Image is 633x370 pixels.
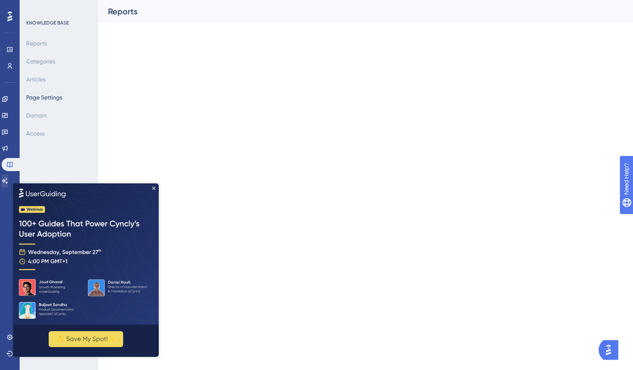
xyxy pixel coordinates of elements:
button: Access [26,126,45,141]
button: Domain [26,108,47,123]
button: Page Settings [26,90,62,105]
button: Categories [26,54,55,69]
button: Articles [26,72,45,87]
span: Need Help? [19,2,51,12]
div: Close Preview [139,3,142,7]
div: KNOWLEDGE BASE [26,20,69,26]
button: ✨ Save My Spot!✨ [36,148,110,164]
iframe: UserGuiding AI Assistant Launcher [599,338,623,362]
button: Reports [26,36,47,51]
div: Reports [108,6,603,17]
